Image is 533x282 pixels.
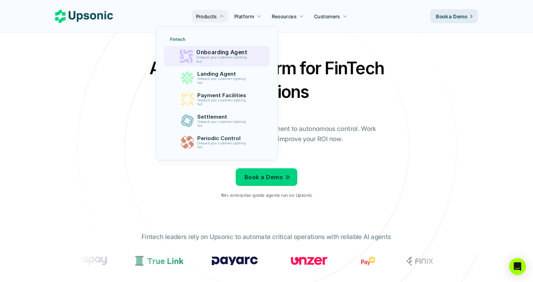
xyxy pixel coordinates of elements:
h2: Agentic AI Platform for FinTech Operations [143,56,390,104]
p: Products [196,13,217,20]
a: Book a Demo [430,9,478,23]
div: Open Intercom Messenger [509,258,526,275]
p: Onboard your customers lightning fast [197,142,249,149]
a: Book a Demo [236,168,297,186]
p: Platform [234,13,254,20]
p: Book a Demo [436,13,467,20]
p: Onboard your customers lightning fast [197,120,249,128]
a: Landing AgentOnboard your customers lightning fast [166,68,268,88]
p: Onboard your customers lightning fast [197,77,249,85]
p: Landing Agent [197,71,249,77]
p: Settlement [197,114,249,120]
p: Periodic Control [197,135,249,142]
p: Fintech leaders rely on Upsonic to automate critical operations with reliable AI agents [142,232,391,242]
a: Onboarding AgentOnboard your customers lightning fast [164,46,270,67]
p: Book a Demo [244,172,283,182]
a: Products [192,10,228,23]
a: Payment FacilitiesOnboard your customers lightning fast [166,89,268,109]
p: Resources [272,13,297,20]
p: Customers [314,13,340,20]
p: Onboard your customers lightning fast [196,56,250,63]
p: From onboarding to compliance to settlement to autonomous control. Work with %82 more efficiency ... [152,124,381,144]
p: Payment Facilities [197,92,249,99]
p: 1M+ enterprise-grade agents run on Upsonic [221,193,312,198]
p: Fintech [170,37,185,42]
p: Onboarding Agent [196,49,250,56]
p: Onboard your customers lightning fast [197,99,249,106]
